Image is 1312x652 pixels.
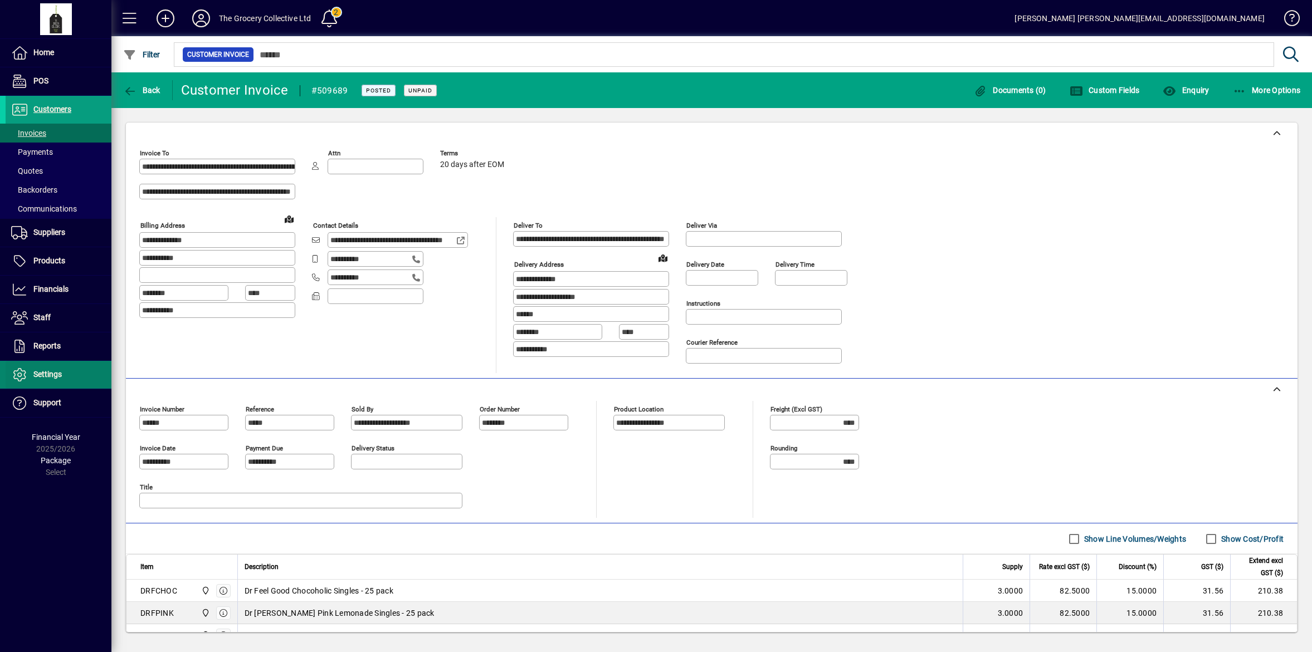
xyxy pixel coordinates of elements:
[1015,9,1265,27] div: [PERSON_NAME] [PERSON_NAME][EMAIL_ADDRESS][DOMAIN_NAME]
[33,370,62,379] span: Settings
[1002,561,1023,573] span: Supply
[140,405,184,413] mat-label: Invoice number
[33,76,48,85] span: POS
[6,143,111,161] a: Payments
[1163,86,1209,95] span: Enquiry
[11,166,43,175] span: Quotes
[120,45,163,65] button: Filter
[6,124,111,143] a: Invoices
[974,86,1046,95] span: Documents (0)
[6,389,111,417] a: Support
[1163,602,1230,624] td: 31.56
[440,160,504,169] span: 20 days after EOM
[1096,580,1163,602] td: 15.0000
[245,561,279,573] span: Description
[6,161,111,180] a: Quotes
[41,456,71,465] span: Package
[770,405,822,413] mat-label: Freight (excl GST)
[1233,86,1301,95] span: More Options
[11,204,77,213] span: Communications
[11,148,53,156] span: Payments
[33,313,51,322] span: Staff
[998,607,1023,619] span: 3.0000
[120,80,163,100] button: Back
[140,149,169,157] mat-label: Invoice To
[140,483,153,491] mat-label: Title
[245,585,393,596] span: Dr Feel Good Chocoholic Singles - 25 pack
[366,87,391,94] span: Posted
[33,228,65,237] span: Suppliers
[1219,533,1284,545] label: Show Cost/Profit
[654,249,672,267] a: View on map
[1037,630,1090,641] div: 82.5000
[1037,607,1090,619] div: 82.5000
[614,405,664,413] mat-label: Product location
[998,585,1023,596] span: 3.0000
[198,607,211,619] span: 4/75 Apollo Drive
[6,276,111,303] a: Financials
[686,339,738,346] mat-label: Courier Reference
[33,341,61,350] span: Reports
[187,49,249,60] span: Customer Invoice
[148,8,183,28] button: Add
[33,256,65,265] span: Products
[140,444,175,452] mat-label: Invoice date
[11,129,46,138] span: Invoices
[1096,624,1163,646] td: 15.0000
[6,219,111,247] a: Suppliers
[328,149,340,157] mat-label: Attn
[6,304,111,332] a: Staff
[1096,602,1163,624] td: 15.0000
[311,82,348,100] div: #509689
[1082,533,1186,545] label: Show Line Volumes/Weights
[140,607,174,619] div: DRFPINK
[1230,80,1304,100] button: More Options
[33,105,71,114] span: Customers
[1037,585,1090,596] div: 82.5000
[1163,580,1230,602] td: 31.56
[776,261,814,268] mat-label: Delivery time
[1230,624,1297,646] td: 70.13
[246,444,283,452] mat-label: Payment due
[123,86,160,95] span: Back
[246,405,274,413] mat-label: Reference
[33,48,54,57] span: Home
[33,398,61,407] span: Support
[686,300,720,307] mat-label: Instructions
[1163,624,1230,646] td: 10.52
[11,185,57,194] span: Backorders
[32,433,80,442] span: Financial Year
[1230,602,1297,624] td: 210.38
[198,585,211,597] span: 4/75 Apollo Drive
[6,199,111,218] a: Communications
[440,150,507,157] span: Terms
[6,39,111,67] a: Home
[140,585,177,596] div: DRFCHOC
[686,222,717,229] mat-label: Deliver via
[183,8,219,28] button: Profile
[245,607,435,619] span: Dr [PERSON_NAME] Pink Lemonade Singles - 25 pack
[181,81,289,99] div: Customer Invoice
[1070,86,1140,95] span: Custom Fields
[352,444,394,452] mat-label: Delivery status
[1237,555,1283,579] span: Extend excl GST ($)
[6,332,111,360] a: Reports
[1160,80,1212,100] button: Enquiry
[1119,561,1157,573] span: Discount (%)
[245,630,425,641] span: Dr [PERSON_NAME] Banoffee Pie Singles - 25 pack
[6,67,111,95] a: POS
[352,405,373,413] mat-label: Sold by
[219,9,311,27] div: The Grocery Collective Ltd
[514,222,543,229] mat-label: Deliver To
[6,247,111,275] a: Products
[1276,2,1298,38] a: Knowledge Base
[6,180,111,199] a: Backorders
[6,361,111,389] a: Settings
[280,210,298,228] a: View on map
[770,444,797,452] mat-label: Rounding
[1039,561,1090,573] span: Rate excl GST ($)
[1230,580,1297,602] td: 210.38
[1067,80,1143,100] button: Custom Fields
[1201,561,1223,573] span: GST ($)
[971,80,1049,100] button: Documents (0)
